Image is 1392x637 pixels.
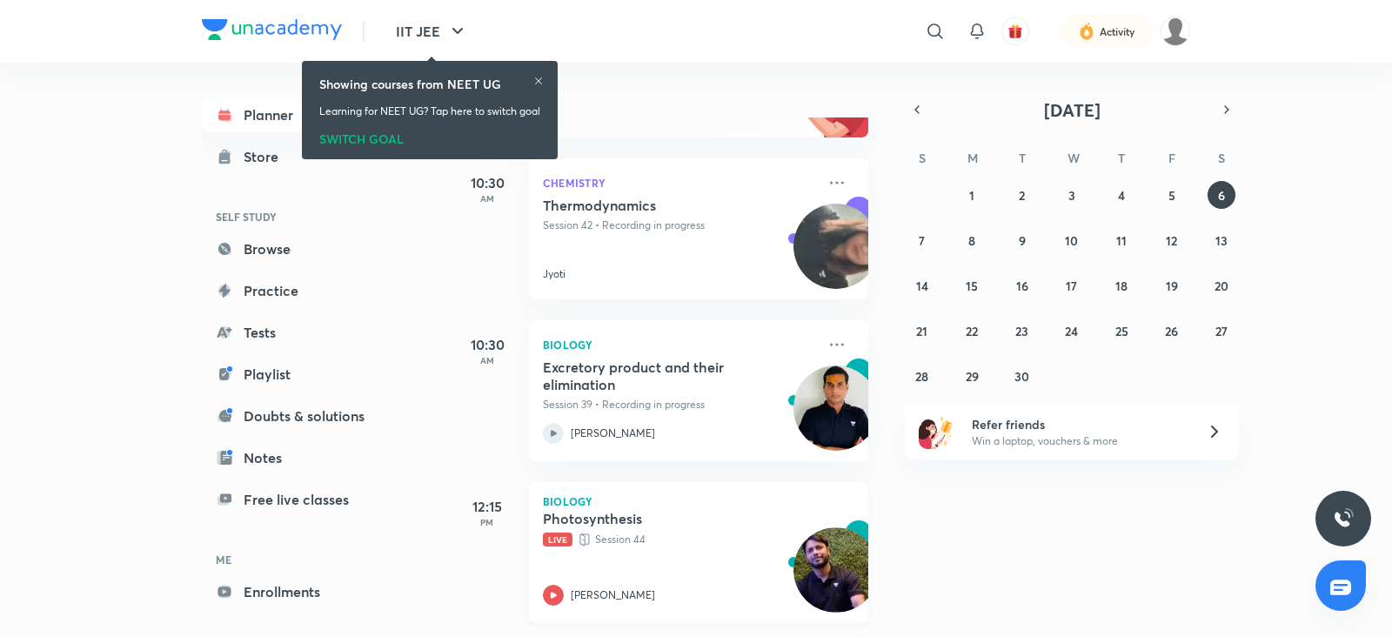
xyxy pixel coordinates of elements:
[543,172,816,193] p: Chemistry
[1058,226,1086,254] button: September 10, 2025
[543,218,816,233] p: Session 42 • Recording in progress
[571,426,655,441] p: [PERSON_NAME]
[1067,150,1080,166] abbr: Wednesday
[543,197,760,214] h5: Thermodynamics
[1008,362,1036,390] button: September 30, 2025
[543,531,816,548] p: Session 44
[543,359,760,393] h5: Excretory product and their elimination
[1008,226,1036,254] button: September 9, 2025
[202,231,404,266] a: Browse
[202,545,404,574] h6: ME
[919,232,925,249] abbr: September 7, 2025
[543,496,854,506] p: Biology
[202,97,404,132] a: Planner
[958,272,986,299] button: September 15, 2025
[202,574,404,609] a: Enrollments
[1016,278,1028,294] abbr: September 16, 2025
[1161,17,1190,46] img: Pankaj Saproo
[202,482,404,517] a: Free live classes
[1215,232,1228,249] abbr: September 13, 2025
[969,187,974,204] abbr: September 1, 2025
[452,172,522,193] h5: 10:30
[1068,187,1075,204] abbr: September 3, 2025
[452,193,522,204] p: AM
[1058,272,1086,299] button: September 17, 2025
[202,19,342,40] img: Company Logo
[1015,323,1028,339] abbr: September 23, 2025
[1215,278,1228,294] abbr: September 20, 2025
[958,181,986,209] button: September 1, 2025
[1079,21,1094,42] img: activity
[1008,181,1036,209] button: September 2, 2025
[1108,181,1135,209] button: September 4, 2025
[1166,232,1177,249] abbr: September 12, 2025
[202,440,404,475] a: Notes
[916,278,928,294] abbr: September 14, 2025
[1333,508,1354,529] img: ttu
[452,355,522,365] p: AM
[1014,368,1029,385] abbr: September 30, 2025
[966,368,979,385] abbr: September 29, 2025
[319,75,501,93] h6: Showing courses from NEET UG
[1158,317,1186,345] button: September 26, 2025
[1007,23,1023,39] img: avatar
[1066,278,1077,294] abbr: September 17, 2025
[543,533,572,546] span: Live
[1108,272,1135,299] button: September 18, 2025
[202,273,404,308] a: Practice
[543,266,565,282] p: Jyoti
[1218,150,1225,166] abbr: Saturday
[385,14,478,49] button: IIT JEE
[244,146,289,167] div: Store
[915,368,928,385] abbr: September 28, 2025
[1058,181,1086,209] button: September 3, 2025
[452,496,522,517] h5: 12:15
[1008,272,1036,299] button: September 16, 2025
[1208,181,1235,209] button: September 6, 2025
[1158,272,1186,299] button: September 19, 2025
[543,397,816,412] p: Session 39 • Recording in progress
[1166,278,1178,294] abbr: September 19, 2025
[958,317,986,345] button: September 22, 2025
[1218,187,1225,204] abbr: September 6, 2025
[1115,323,1128,339] abbr: September 25, 2025
[1019,187,1025,204] abbr: September 2, 2025
[1008,317,1036,345] button: September 23, 2025
[958,226,986,254] button: September 8, 2025
[1215,323,1228,339] abbr: September 27, 2025
[908,362,936,390] button: September 28, 2025
[1116,232,1127,249] abbr: September 11, 2025
[1165,323,1178,339] abbr: September 26, 2025
[202,357,404,392] a: Playlist
[1168,187,1175,204] abbr: September 5, 2025
[1065,232,1078,249] abbr: September 10, 2025
[929,97,1215,122] button: [DATE]
[452,517,522,527] p: PM
[919,414,954,449] img: referral
[319,126,540,145] div: SWITCH GOAL
[968,232,975,249] abbr: September 8, 2025
[1108,226,1135,254] button: September 11, 2025
[202,202,404,231] h6: SELF STUDY
[571,587,655,603] p: [PERSON_NAME]
[543,510,760,527] h5: Photosynthesis
[1115,278,1128,294] abbr: September 18, 2025
[452,334,522,355] h5: 10:30
[1208,272,1235,299] button: September 20, 2025
[1118,150,1125,166] abbr: Thursday
[919,150,926,166] abbr: Sunday
[1058,317,1086,345] button: September 24, 2025
[202,139,404,174] a: Store
[1019,150,1026,166] abbr: Tuesday
[908,226,936,254] button: September 7, 2025
[477,97,886,117] h4: [DATE]
[543,334,816,355] p: Biology
[1208,226,1235,254] button: September 13, 2025
[916,323,927,339] abbr: September 21, 2025
[202,19,342,44] a: Company Logo
[1208,317,1235,345] button: September 27, 2025
[1044,98,1101,122] span: [DATE]
[202,399,404,433] a: Doubts & solutions
[1001,17,1029,45] button: avatar
[1158,181,1186,209] button: September 5, 2025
